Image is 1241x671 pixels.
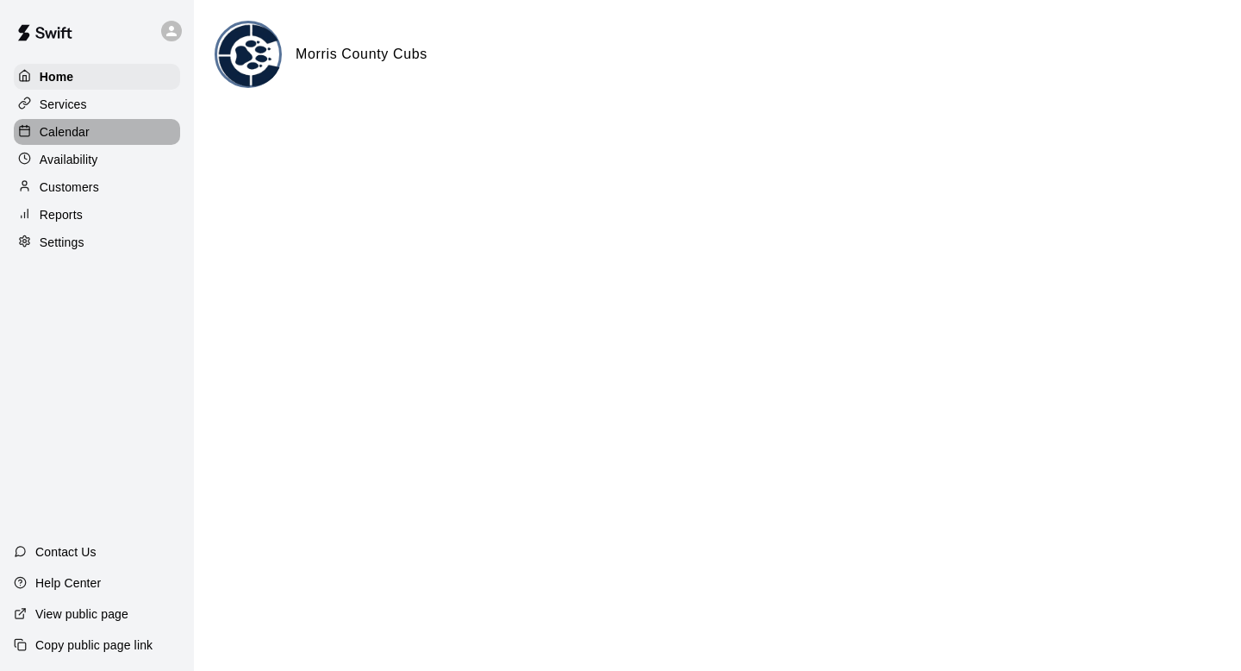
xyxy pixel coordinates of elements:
p: Customers [40,179,99,196]
p: Copy public page link [35,637,153,654]
p: Calendar [40,123,90,141]
a: Customers [14,174,180,200]
p: Help Center [35,574,101,592]
a: Services [14,91,180,117]
a: Calendar [14,119,180,145]
img: Morris County Cubs logo [217,23,282,88]
a: Reports [14,202,180,228]
h6: Morris County Cubs [296,43,427,66]
p: Availability [40,151,98,168]
a: Availability [14,147,180,172]
p: Services [40,96,87,113]
p: Contact Us [35,543,97,561]
a: Home [14,64,180,90]
p: Reports [40,206,83,223]
p: Settings [40,234,84,251]
a: Settings [14,229,180,255]
p: Home [40,68,74,85]
p: View public page [35,605,128,623]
